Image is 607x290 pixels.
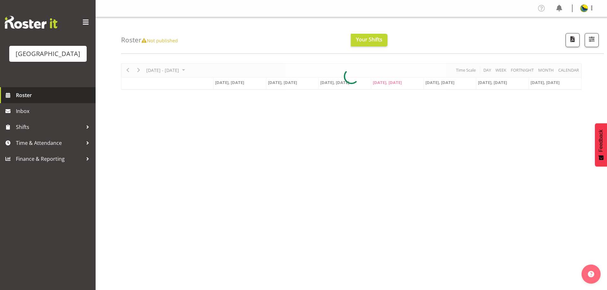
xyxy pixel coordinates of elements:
span: Your Shifts [356,36,382,43]
span: Roster [16,90,92,100]
span: Shifts [16,122,83,132]
span: Finance & Reporting [16,154,83,164]
button: Feedback - Show survey [595,123,607,166]
span: Inbox [16,106,92,116]
button: Your Shifts [351,34,387,46]
img: help-xxl-2.png [588,271,594,277]
button: Filter Shifts [585,33,599,47]
span: Time & Attendance [16,138,83,148]
img: Rosterit website logo [5,16,57,29]
div: [GEOGRAPHIC_DATA] [16,49,80,59]
h4: Roster [121,36,177,44]
img: gemma-hall22491374b5f274993ff8414464fec47f.png [580,4,588,12]
button: Download a PDF of the roster according to the set date range. [566,33,580,47]
span: Feedback [598,130,604,152]
span: Not published [141,37,177,44]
